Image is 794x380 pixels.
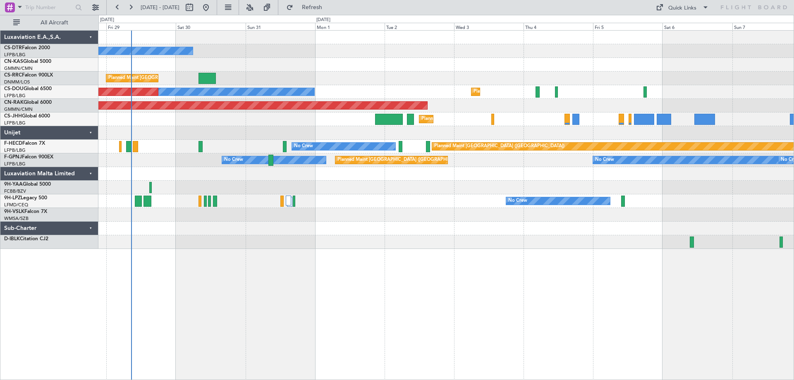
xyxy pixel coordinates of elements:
div: Fri 29 [106,23,176,30]
input: Trip Number [25,1,73,14]
a: LFPB/LBG [4,161,26,167]
div: Sun 31 [246,23,315,30]
a: F-HECDFalcon 7X [4,141,45,146]
span: CN-KAS [4,59,23,64]
div: Tue 2 [385,23,454,30]
a: LFPB/LBG [4,93,26,99]
button: All Aircraft [9,16,90,29]
span: CS-RRC [4,73,22,78]
a: LFPB/LBG [4,52,26,58]
span: 9H-YAA [4,182,23,187]
span: CS-DOU [4,86,24,91]
button: Quick Links [652,1,713,14]
a: LFPB/LBG [4,120,26,126]
a: CS-JHHGlobal 6000 [4,114,50,119]
a: FCBB/BZV [4,188,26,194]
a: CS-DOUGlobal 6500 [4,86,52,91]
span: F-GPNJ [4,155,22,160]
a: F-GPNJFalcon 900EX [4,155,53,160]
a: D-IBLKCitation CJ2 [4,237,48,241]
div: No Crew [224,154,243,166]
div: [DATE] [100,17,114,24]
div: Planned Maint [GEOGRAPHIC_DATA] ([GEOGRAPHIC_DATA]) [108,72,239,84]
a: GMMN/CMN [4,106,33,112]
div: Mon 1 [315,23,385,30]
a: CN-RAKGlobal 6000 [4,100,52,105]
span: All Aircraft [22,20,87,26]
span: 9H-LPZ [4,196,21,201]
div: Planned Maint [GEOGRAPHIC_DATA] ([GEOGRAPHIC_DATA]) [337,154,468,166]
a: DNMM/LOS [4,79,30,85]
div: Planned Maint [GEOGRAPHIC_DATA] ([GEOGRAPHIC_DATA]) [434,140,564,153]
button: Refresh [282,1,332,14]
div: Wed 3 [454,23,524,30]
span: CS-JHH [4,114,22,119]
span: D-IBLK [4,237,20,241]
a: WMSA/SZB [4,215,29,222]
span: CS-DTR [4,45,22,50]
a: 9H-LPZLegacy 500 [4,196,47,201]
a: LFPB/LBG [4,147,26,153]
span: F-HECD [4,141,22,146]
a: CS-RRCFalcon 900LX [4,73,53,78]
div: [DATE] [316,17,330,24]
span: [DATE] - [DATE] [141,4,179,11]
div: No Crew [595,154,614,166]
div: Thu 4 [524,23,593,30]
span: Refresh [295,5,330,10]
span: 9H-VSLK [4,209,24,214]
a: CN-KASGlobal 5000 [4,59,51,64]
a: GMMN/CMN [4,65,33,72]
a: 9H-YAAGlobal 5000 [4,182,51,187]
a: LFMD/CEQ [4,202,28,208]
div: Planned Maint [GEOGRAPHIC_DATA] ([GEOGRAPHIC_DATA]) [421,113,552,125]
div: Planned Maint [GEOGRAPHIC_DATA] ([GEOGRAPHIC_DATA]) [474,86,604,98]
a: 9H-VSLKFalcon 7X [4,209,47,214]
div: No Crew [508,195,527,207]
div: Sat 6 [662,23,732,30]
div: Sat 30 [176,23,245,30]
div: No Crew [294,140,313,153]
div: Fri 5 [593,23,662,30]
a: CS-DTRFalcon 2000 [4,45,50,50]
span: CN-RAK [4,100,24,105]
div: Quick Links [668,4,696,12]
